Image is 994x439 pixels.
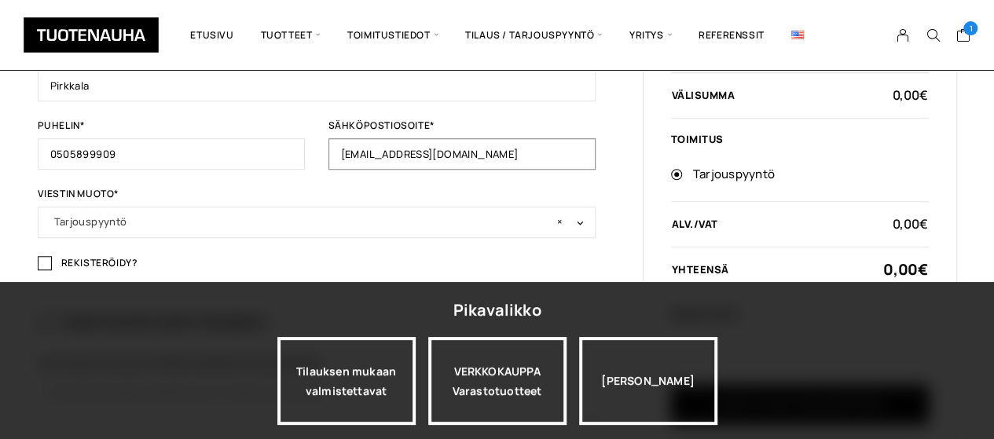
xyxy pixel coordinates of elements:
a: Tilauksen mukaan valmistettavat [277,337,416,425]
label: Tarjouspyyntö [693,164,929,185]
a: Cart [955,27,970,46]
div: [PERSON_NAME] [579,337,717,425]
bdi: 0,00 [883,259,928,280]
span: Tuotteet [248,12,334,58]
span: € [919,86,928,104]
a: Etusivu [177,12,247,58]
a: VERKKOKAUPPAVarastotuotteet [428,337,567,425]
div: Toimitus [671,134,929,145]
bdi: 0,00 [892,86,927,104]
label: Rekisteröidy? [38,258,596,278]
label: Sähköpostiosoite [328,121,596,138]
a: My Account [888,28,919,42]
label: Viestin muoto [38,189,596,207]
span: 1 [963,21,977,35]
bdi: 0,00 [892,215,927,232]
span: € [919,215,928,232]
th: Välisumma [671,88,882,102]
span: Toimitustiedot [334,12,452,58]
button: Search [918,28,948,42]
img: English [791,31,804,39]
span: Yritys [616,12,685,58]
div: VERKKOKAUPPA Varastotuotteet [428,337,567,425]
input: Rekisteröidy? [38,256,52,270]
a: Referenssit [685,12,778,58]
span: Tarjouspyyntö [38,207,596,238]
span: € [918,259,928,280]
label: Puhelin [38,121,305,138]
span: × [557,210,563,232]
th: alv./VAT [671,217,882,231]
span: Tilaus / Tarjouspyyntö [452,12,616,58]
th: Yhteensä [671,262,882,277]
img: Tuotenauha Oy [24,17,159,53]
div: Pikavalikko [453,296,541,324]
span: Tarjouspyyntö [54,210,579,232]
